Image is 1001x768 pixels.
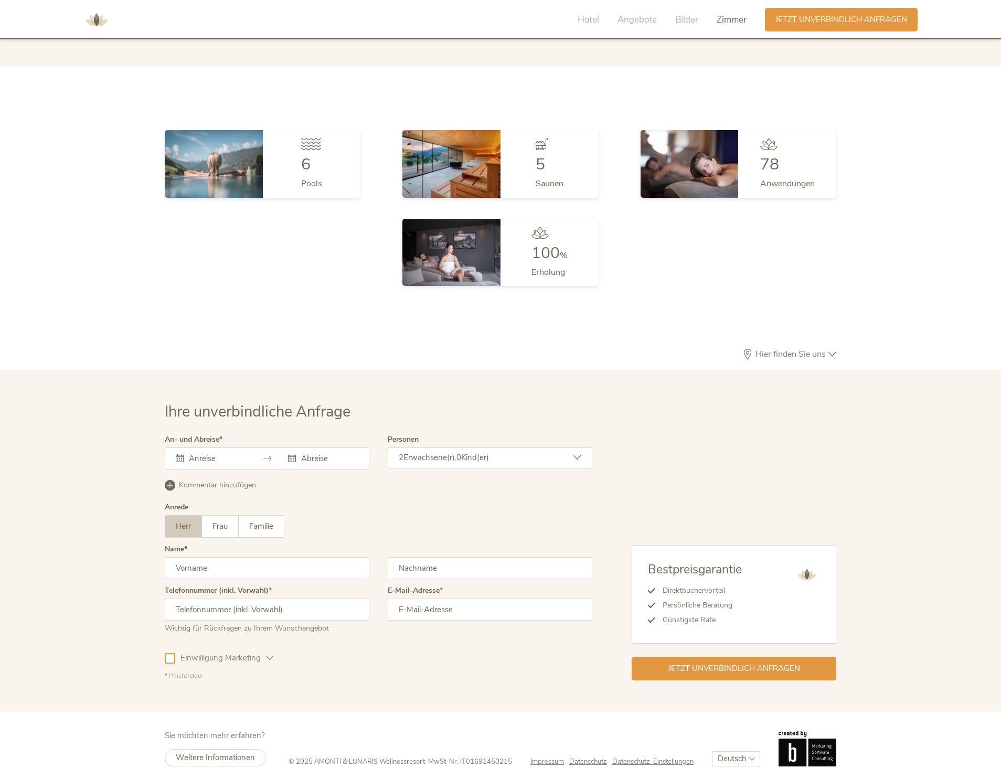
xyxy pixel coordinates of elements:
[165,504,188,511] div: Anrede
[760,178,815,189] span: Anwendungen
[668,663,800,674] span: Jetzt unverbindlich anfragen
[675,14,698,26] span: Bilder
[81,16,112,23] a: AMONTI & LUNARIS Wellnessresort
[289,757,425,766] span: © 2025 AMONTI & LUNARIS Wellnessresort
[81,4,112,36] img: AMONTI & LUNARIS Wellnessresort
[531,266,565,278] span: Erholung
[775,14,907,25] span: Jetzt unverbindlich anfragen
[165,671,592,680] div: * Pflichtfelder
[165,587,272,594] label: Telefonnummer (inkl. Vorwahl)
[388,587,443,594] label: E-Mail-Adresse
[760,154,779,175] span: 78
[165,546,187,553] label: Name
[249,521,273,531] span: Familie
[186,453,246,464] input: Anreise
[612,757,694,766] a: Datenschutz-Einstellungen
[165,599,369,621] input: Telefonnummer (inkl. Vorwahl)
[165,436,222,443] label: An- und Abreise
[299,453,358,464] input: Abreise
[403,452,456,463] span: Erwachsene(r),
[779,731,836,766] img: Brandnamic GmbH | Leading Hospitality Solutions
[648,561,742,578] span: Bestpreisgarantie
[531,242,560,264] span: 100
[530,757,564,766] span: Impressum
[456,452,461,463] span: 0
[301,154,311,175] span: 6
[176,752,255,763] span: Weitere Informationen
[388,599,592,621] input: E-Mail-Adresse
[301,178,322,189] span: Pools
[536,178,563,189] span: Saunen
[179,480,256,490] span: Kommentar hinzufügen
[165,401,350,422] span: Ihre unverbindliche Anfrage
[655,598,742,613] li: Persönliche Beratung
[617,14,657,26] span: Angebote
[578,14,599,26] span: Hotel
[461,452,489,463] span: Kind(er)
[717,14,747,26] span: Zimmer
[176,521,191,531] span: Herr
[530,757,569,766] a: Impressum
[399,452,403,463] span: 2
[560,250,568,261] span: %
[536,154,545,175] span: 5
[165,621,369,634] div: Wichtig für Rückfragen zu Ihrem Wunschangebot
[425,757,428,766] span: -
[165,730,265,741] span: Sie möchten mehr erfahren?
[753,350,828,358] span: Hier finden Sie uns
[165,749,266,766] a: Weitere Informationen
[569,757,612,766] a: Datenschutz
[428,757,512,766] span: MwSt-Nr. IT01691450215
[655,583,742,598] li: Direktbuchervorteil
[175,653,266,664] span: Einwilligung Marketing
[212,521,228,531] span: Frau
[388,436,419,443] label: Personen
[569,757,607,766] span: Datenschutz
[165,557,369,579] input: Vorname
[388,557,592,579] input: Nachname
[794,561,820,588] img: AMONTI & LUNARIS Wellnessresort
[655,613,742,627] li: Günstigste Rate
